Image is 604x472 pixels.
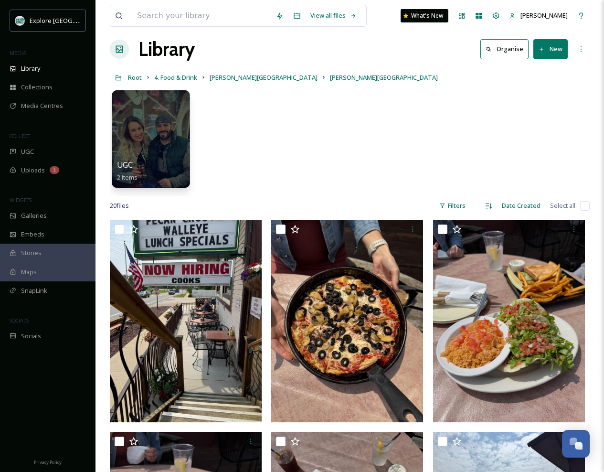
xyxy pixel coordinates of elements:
a: View all files [306,6,361,25]
img: Whitmore Lake Tavern June 2025.jpg [110,220,262,422]
a: Root [128,72,142,83]
img: Whitmore Lake Tavern June 2025 (12).jpg [271,220,423,422]
a: Privacy Policy [34,456,62,467]
span: Maps [21,268,37,277]
a: [PERSON_NAME] [505,6,572,25]
span: WIDGETS [10,196,32,204]
a: Library [138,35,195,64]
span: MEDIA [10,49,26,56]
span: Media Centres [21,101,63,110]
img: 67e7af72-b6c8-455a-acf8-98e6fe1b68aa.avif [15,16,25,25]
button: Open Chat [562,430,590,458]
span: Galleries [21,211,47,220]
span: Privacy Policy [34,459,62,465]
span: Explore [GEOGRAPHIC_DATA][PERSON_NAME] [30,16,161,25]
span: UGC [21,147,34,156]
input: Search your library [132,5,271,26]
span: Embeds [21,230,44,239]
a: What's New [401,9,448,22]
img: Whitmore Lake Tavern June 2025 (1).jpg [433,220,585,422]
a: Organise [480,39,533,59]
a: 4. Food & Drink [154,72,197,83]
a: UGC2 items [117,161,138,182]
span: Collections [21,83,53,92]
span: Root [128,73,142,82]
a: [PERSON_NAME][GEOGRAPHIC_DATA] [330,72,438,83]
span: COLLECT [10,132,30,139]
button: Organise [480,39,529,59]
span: 20 file s [110,201,129,210]
span: [PERSON_NAME] [520,11,568,20]
div: Filters [434,196,470,215]
div: 1 [50,166,59,174]
a: [PERSON_NAME][GEOGRAPHIC_DATA] [210,72,318,83]
span: [PERSON_NAME][GEOGRAPHIC_DATA] [210,73,318,82]
span: SOCIALS [10,317,29,324]
button: New [533,39,568,59]
span: 4. Food & Drink [154,73,197,82]
span: UGC [117,160,133,170]
span: Select all [550,201,575,210]
span: [PERSON_NAME][GEOGRAPHIC_DATA] [330,73,438,82]
span: Socials [21,332,41,341]
span: Stories [21,248,42,257]
span: SnapLink [21,286,47,295]
span: 2 items [117,172,138,181]
span: Uploads [21,166,45,175]
div: Date Created [497,196,545,215]
span: Library [21,64,40,73]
